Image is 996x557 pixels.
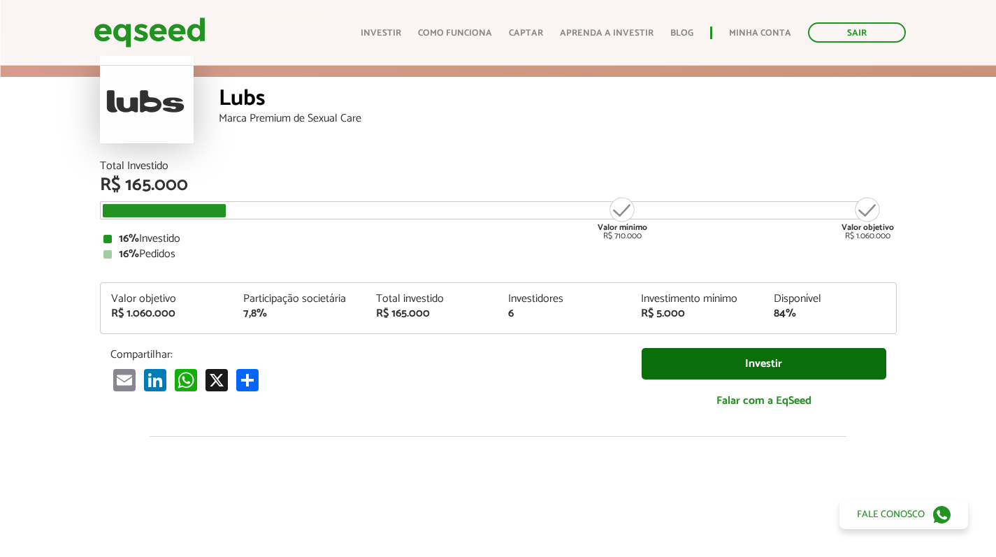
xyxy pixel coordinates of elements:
div: R$ 5.000 [641,308,753,319]
a: Blog [670,29,693,38]
div: R$ 710.000 [596,196,649,240]
img: EqSeed [94,14,205,51]
div: Participação societária [243,294,355,305]
div: Investimento mínimo [641,294,753,305]
strong: 16% [119,245,139,263]
div: R$ 165.000 [100,176,897,194]
div: Valor objetivo [111,294,223,305]
div: 7,8% [243,308,355,319]
a: LinkedIn [141,368,169,391]
a: X [203,368,231,391]
a: Aprenda a investir [560,29,654,38]
div: Lubs [219,87,897,113]
strong: Valor objetivo [842,221,894,234]
div: R$ 1.060.000 [111,308,223,319]
a: Sair [808,22,906,43]
a: Minha conta [729,29,791,38]
div: Investidores [508,294,620,305]
a: Email [110,368,138,391]
div: Investido [103,233,893,245]
strong: Valor mínimo [598,221,647,234]
strong: 16% [119,229,139,248]
div: Total investido [376,294,488,305]
a: WhatsApp [172,368,200,391]
div: R$ 165.000 [376,308,488,319]
a: Compartilhar [233,368,261,391]
a: Captar [509,29,543,38]
a: Falar com a EqSeed [642,386,886,415]
div: Disponível [774,294,886,305]
div: Total Investido [100,161,897,172]
a: Investir [361,29,401,38]
a: Como funciona [418,29,492,38]
p: Compartilhar: [110,348,621,361]
a: Fale conosco [839,500,968,529]
div: Marca Premium de Sexual Care [219,113,897,124]
div: R$ 1.060.000 [842,196,894,240]
div: 6 [508,308,620,319]
div: 84% [774,308,886,319]
a: Investir [642,348,886,379]
div: Pedidos [103,249,893,260]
